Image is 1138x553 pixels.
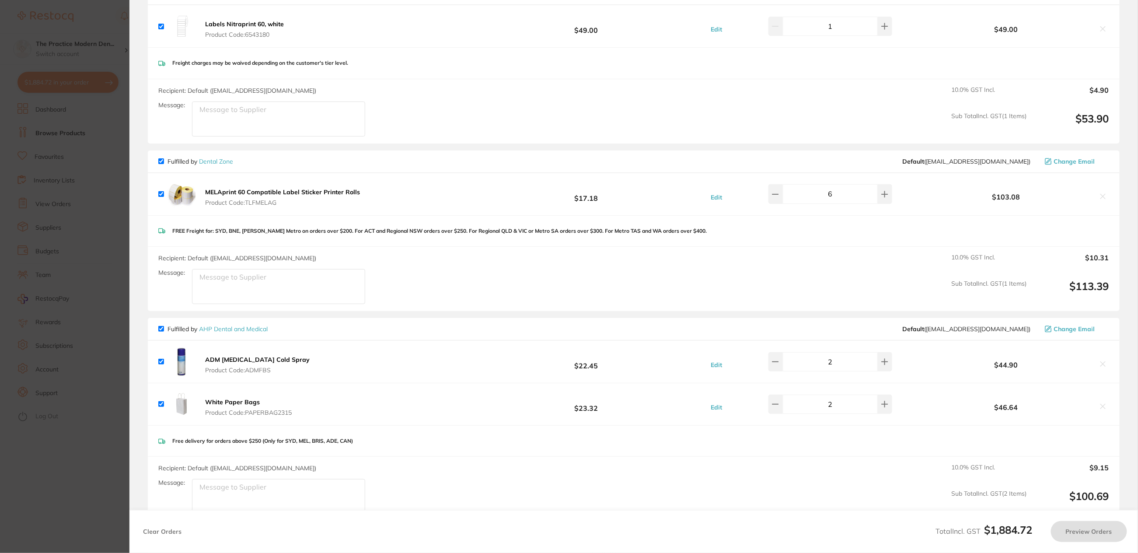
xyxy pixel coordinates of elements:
[168,12,195,40] img: bmNxcGI3bA
[205,367,310,374] span: Product Code: ADMFBS
[168,180,195,208] img: MW43eXRqZw
[708,193,725,201] button: Edit
[199,157,233,165] a: Dental Zone
[140,521,184,542] button: Clear Orders
[903,158,1031,165] span: hello@dentalzone.com.au
[1042,157,1109,165] button: Change Email
[202,398,294,416] button: White Paper Bags Product Code:PAPERBAG2315
[168,390,195,418] img: emN6NXd6bA
[919,361,1093,369] b: $44.90
[903,325,925,333] b: Default
[491,354,681,370] b: $22.45
[158,101,185,109] label: Message:
[708,403,725,411] button: Edit
[903,325,1031,332] span: orders@ahpdentalmedical.com.au
[1034,86,1109,105] output: $4.90
[172,228,707,234] p: FREE Freight for: SYD, BNE, [PERSON_NAME] Metro on orders over $200. For ACT and Regional NSW ord...
[168,325,268,332] p: Fulfilled by
[172,60,348,66] p: Freight charges may be waived depending on the customer's tier level.
[205,199,360,206] span: Product Code: TLFMELAG
[1051,521,1127,542] button: Preview Orders
[919,25,1093,33] b: $49.00
[168,348,195,376] img: dXY4NzJvYQ
[158,269,185,276] label: Message:
[952,112,1027,136] span: Sub Total Incl. GST ( 1 Items)
[205,356,310,364] b: ADM [MEDICAL_DATA] Cold Spray
[491,18,681,35] b: $49.00
[903,157,925,165] b: Default
[936,527,1033,535] span: Total Incl. GST
[172,438,353,444] p: Free delivery for orders above $250 (Only for SYD, MEL, BRIS, ADE, CAN)
[1054,325,1095,332] span: Change Email
[491,186,681,202] b: $17.18
[919,193,1093,201] b: $103.08
[952,254,1027,273] span: 10.0 % GST Incl.
[158,479,185,486] label: Message:
[1034,464,1109,483] output: $9.15
[205,398,260,406] b: White Paper Bags
[952,464,1027,483] span: 10.0 % GST Incl.
[1054,158,1095,165] span: Change Email
[202,20,286,38] button: Labels Nitraprint 60, white Product Code:6543180
[1034,254,1109,273] output: $10.31
[205,409,292,416] span: Product Code: PAPERBAG2315
[205,31,284,38] span: Product Code: 6543180
[984,523,1033,536] b: $1,884.72
[952,86,1027,105] span: 10.0 % GST Incl.
[919,403,1093,411] b: $46.64
[491,396,681,413] b: $23.32
[952,490,1027,514] span: Sub Total Incl. GST ( 2 Items)
[952,280,1027,304] span: Sub Total Incl. GST ( 1 Items)
[708,25,725,33] button: Edit
[158,87,316,94] span: Recipient: Default ( [EMAIL_ADDRESS][DOMAIN_NAME] )
[1034,112,1109,136] output: $53.90
[1034,280,1109,304] output: $113.39
[202,356,312,374] button: ADM [MEDICAL_DATA] Cold Spray Product Code:ADMFBS
[158,464,316,472] span: Recipient: Default ( [EMAIL_ADDRESS][DOMAIN_NAME] )
[158,254,316,262] span: Recipient: Default ( [EMAIL_ADDRESS][DOMAIN_NAME] )
[202,188,363,206] button: MELAprint 60 Compatible Label Sticker Printer Rolls Product Code:TLFMELAG
[1042,325,1109,333] button: Change Email
[168,158,233,165] p: Fulfilled by
[205,20,284,28] b: Labels Nitraprint 60, white
[199,325,268,333] a: AHP Dental and Medical
[205,188,360,196] b: MELAprint 60 Compatible Label Sticker Printer Rolls
[708,361,725,369] button: Edit
[1034,490,1109,514] output: $100.69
